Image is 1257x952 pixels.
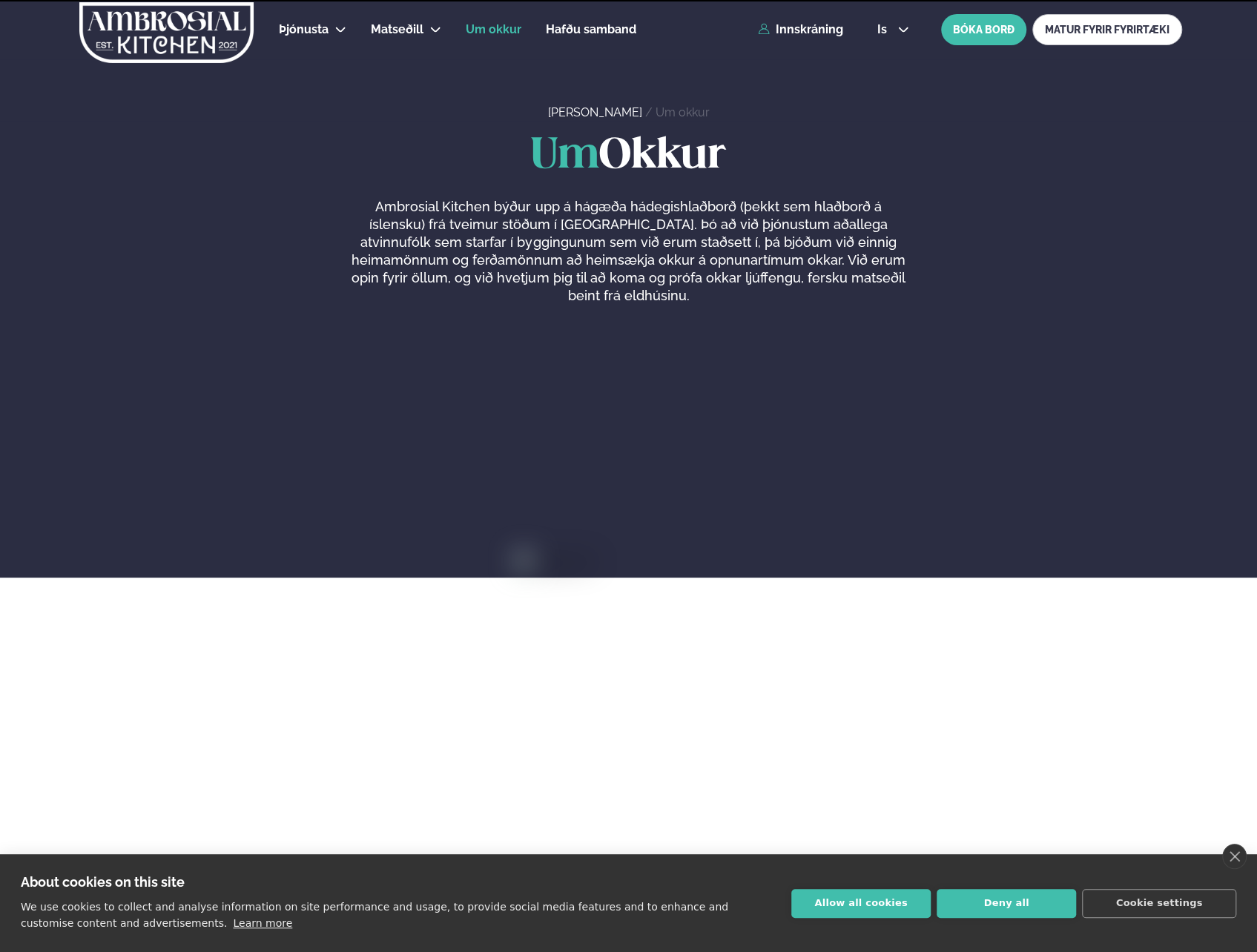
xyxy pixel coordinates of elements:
[655,105,709,119] a: Um okkur
[531,136,599,176] span: Um
[371,22,423,36] span: Matseðill
[546,22,636,36] span: Hafðu samband
[78,2,255,63] img: logo
[279,22,329,36] span: Þjónusta
[21,874,185,890] strong: About cookies on this site
[877,24,891,36] span: is
[1222,844,1247,869] a: close
[348,198,908,305] p: Ambrosial Kitchen býður upp á hágæða hádegishlaðborð (þekkt sem hlaðborð á íslensku) frá tveimur ...
[546,21,636,39] a: Hafðu samband
[1032,14,1182,45] a: MATUR FYRIR FYRIRTÆKI
[233,917,292,929] a: Learn more
[547,105,641,119] a: [PERSON_NAME]
[865,24,921,36] button: is
[279,21,329,39] a: Þjónusta
[791,889,931,918] button: Allow all cookies
[1082,889,1236,918] button: Cookie settings
[371,21,423,39] a: Matseðill
[466,21,521,39] a: Um okkur
[758,23,843,36] a: Innskráning
[937,889,1076,918] button: Deny all
[21,901,728,929] p: We use cookies to collect and analyse information on site performance and usage, to provide socia...
[75,133,1182,180] h1: Okkur
[941,14,1026,45] button: BÓKA BORÐ
[466,22,521,36] span: Um okkur
[644,105,655,119] span: /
